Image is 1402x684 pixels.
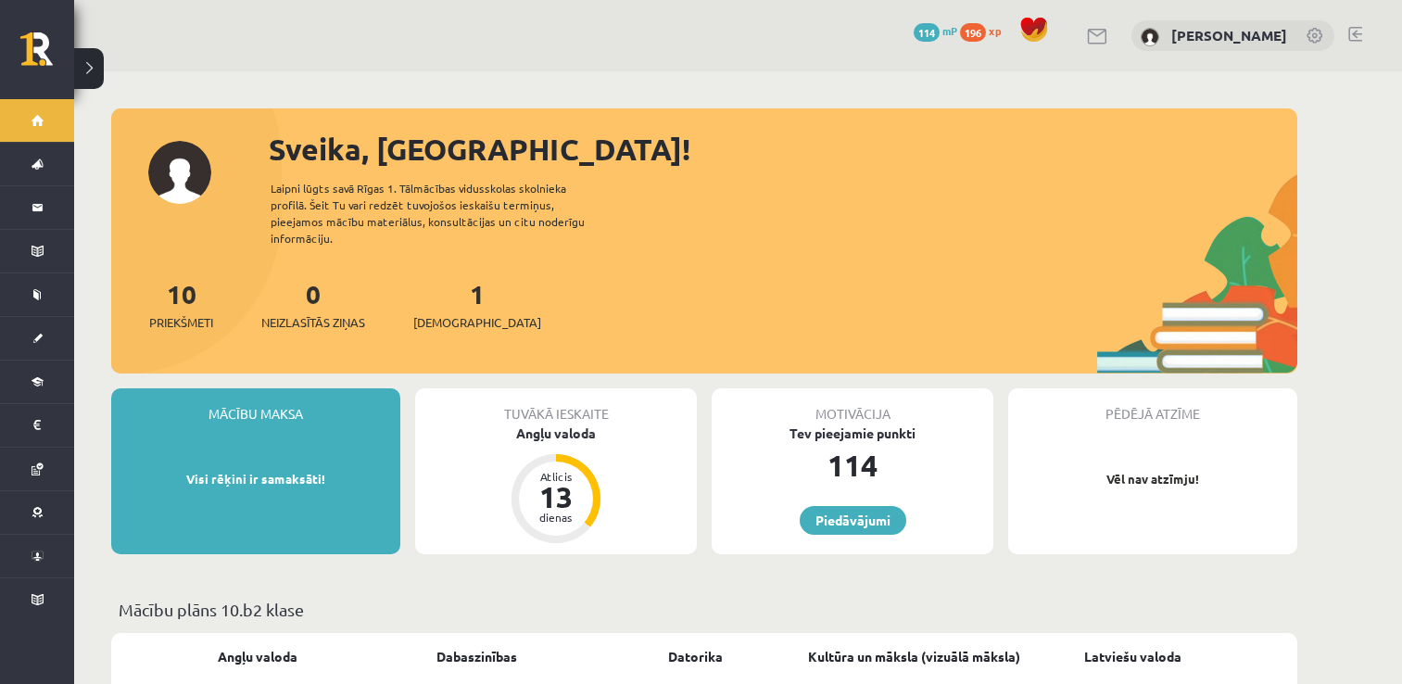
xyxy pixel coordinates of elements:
a: Kultūra un māksla (vizuālā māksla) [808,647,1020,666]
a: 196 xp [960,23,1010,38]
a: Latviešu valoda [1084,647,1181,666]
span: 196 [960,23,986,42]
img: Melānija Nemane [1141,28,1159,46]
a: Angļu valoda Atlicis 13 dienas [415,424,697,546]
a: [PERSON_NAME] [1171,26,1287,44]
div: Tuvākā ieskaite [415,388,697,424]
div: 114 [712,443,993,488]
div: Pēdējā atzīme [1008,388,1297,424]
a: Rīgas 1. Tālmācības vidusskola [20,32,74,79]
div: Angļu valoda [415,424,697,443]
span: 114 [914,23,940,42]
a: 10Priekšmeti [149,277,213,332]
a: Angļu valoda [218,647,297,666]
p: Mācību plāns 10.b2 klase [119,597,1290,622]
span: Neizlasītās ziņas [261,313,365,332]
div: 13 [528,482,584,512]
a: Dabaszinības [436,647,517,666]
p: Visi rēķini ir samaksāti! [120,470,391,488]
a: 1[DEMOGRAPHIC_DATA] [413,277,541,332]
div: dienas [528,512,584,523]
p: Vēl nav atzīmju! [1017,470,1288,488]
span: mP [942,23,957,38]
a: Piedāvājumi [800,506,906,535]
span: Priekšmeti [149,313,213,332]
a: 114 mP [914,23,957,38]
div: Motivācija [712,388,993,424]
a: Datorika [668,647,723,666]
div: Mācību maksa [111,388,400,424]
div: Tev pieejamie punkti [712,424,993,443]
a: 0Neizlasītās ziņas [261,277,365,332]
span: [DEMOGRAPHIC_DATA] [413,313,541,332]
div: Laipni lūgts savā Rīgas 1. Tālmācības vidusskolas skolnieka profilā. Šeit Tu vari redzēt tuvojošo... [271,180,617,247]
div: Atlicis [528,471,584,482]
span: xp [989,23,1001,38]
div: Sveika, [GEOGRAPHIC_DATA]! [269,127,1297,171]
